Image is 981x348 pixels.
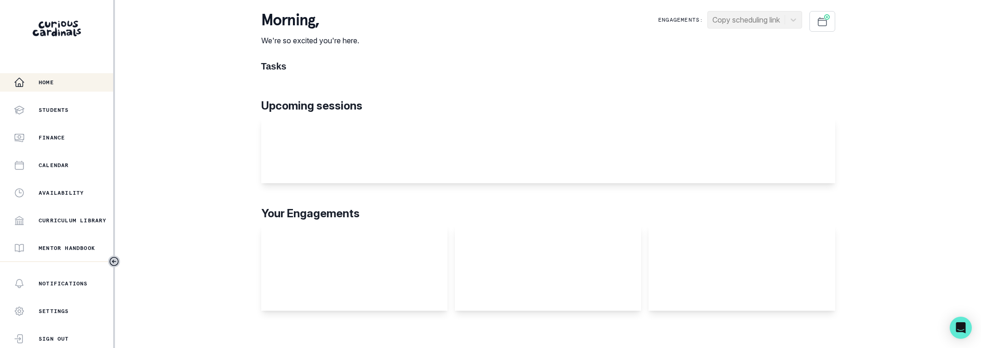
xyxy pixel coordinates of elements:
[261,98,835,114] p: Upcoming sessions
[33,21,81,36] img: Curious Cardinals Logo
[39,217,107,224] p: Curriculum Library
[261,11,359,29] p: morning ,
[950,317,972,339] div: Open Intercom Messenger
[39,134,65,141] p: Finance
[261,61,835,72] h1: Tasks
[261,35,359,46] p: We're so excited you're here.
[39,162,69,169] p: Calendar
[39,280,88,287] p: Notifications
[261,205,835,222] p: Your Engagements
[658,16,703,23] p: Engagements:
[809,11,835,32] button: Schedule Sessions
[39,106,69,114] p: Students
[39,244,95,252] p: Mentor Handbook
[108,255,120,267] button: Toggle sidebar
[39,189,84,197] p: Availability
[39,307,69,315] p: Settings
[39,335,69,342] p: Sign Out
[39,79,54,86] p: Home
